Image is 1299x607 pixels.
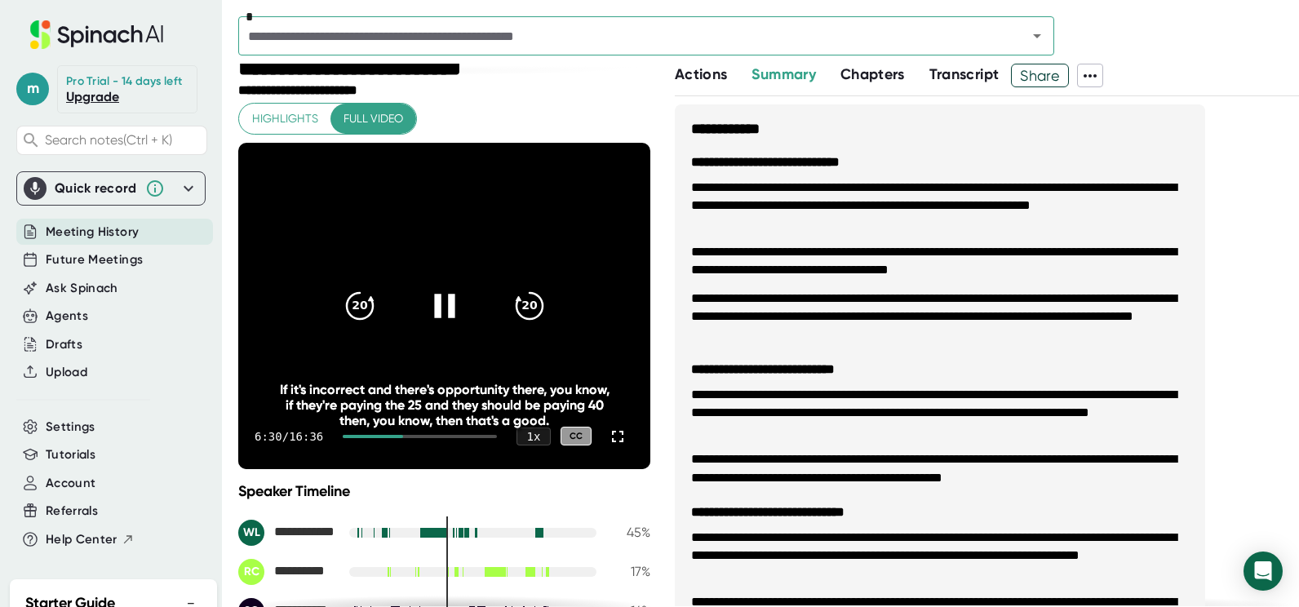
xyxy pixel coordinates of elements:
div: 1 x [516,428,551,445]
div: Speaker Timeline [238,482,650,500]
button: Drafts [46,335,82,354]
div: Pro Trial - 14 days left [66,74,182,89]
span: Chapters [840,65,905,83]
div: WL [238,520,264,546]
span: Help Center [46,530,117,549]
span: Actions [675,65,727,83]
div: Quick record [24,172,198,205]
button: Actions [675,64,727,86]
button: Account [46,474,95,493]
a: Upgrade [66,89,119,104]
button: Settings [46,418,95,436]
button: Upload [46,363,87,382]
div: CC [561,427,592,445]
span: Full video [344,109,403,129]
span: Summary [751,65,815,83]
button: Full video [330,104,416,134]
button: Help Center [46,530,135,549]
button: Open [1026,24,1049,47]
div: Open Intercom Messenger [1244,552,1283,591]
button: Future Meetings [46,250,143,269]
button: Agents [46,307,88,326]
span: m [16,73,49,105]
button: Highlights [239,104,331,134]
div: Renee Cook [238,559,336,585]
div: RC [238,559,264,585]
button: Ask Spinach [46,279,118,298]
button: Referrals [46,502,98,521]
button: Share [1011,64,1069,87]
button: Chapters [840,64,905,86]
div: Quick record [55,180,137,197]
div: Wendy Lovett [238,520,336,546]
span: Transcript [929,65,1000,83]
span: Search notes (Ctrl + K) [45,132,172,148]
button: Meeting History [46,223,139,241]
span: Share [1012,61,1068,90]
div: 17 % [610,564,650,579]
div: 6:30 / 16:36 [255,430,323,443]
span: Highlights [252,109,318,129]
button: Tutorials [46,445,95,464]
button: Transcript [929,64,1000,86]
div: If it's incorrect and there's opportunity there, you know, if they're paying the 25 and they shou... [280,382,610,428]
div: 45 % [610,525,650,540]
button: Summary [751,64,815,86]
